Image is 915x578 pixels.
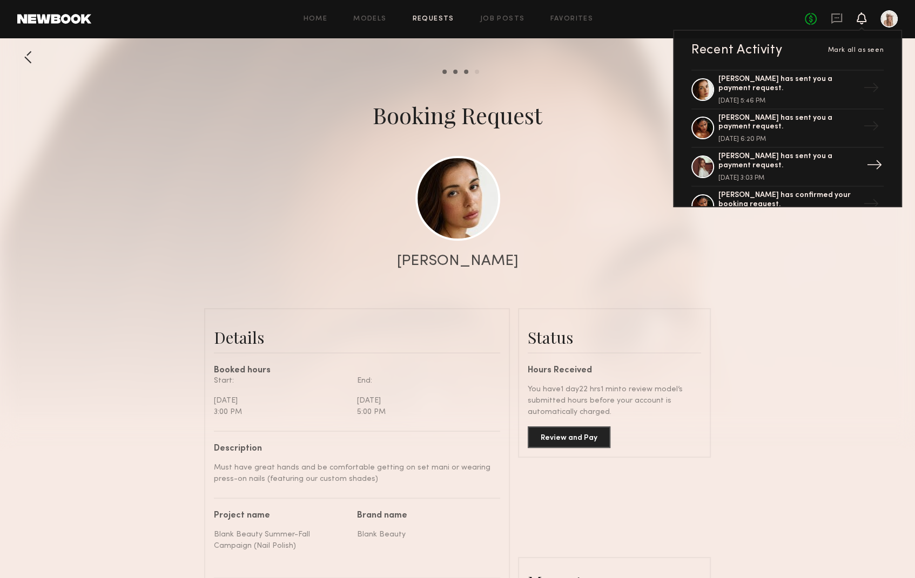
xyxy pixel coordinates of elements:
div: Must have great hands and be comfortable getting on set mani or wearing press-on nails (featuring... [214,462,492,485]
div: 3:00 PM [214,406,349,418]
a: Requests [413,16,454,23]
div: → [859,114,884,142]
div: Status [528,327,701,348]
div: [PERSON_NAME] has sent you a payment request. [718,152,859,171]
div: Start: [214,375,349,386]
div: Booking Request [373,100,542,130]
a: Home [304,16,328,23]
div: Recent Activity [691,44,782,57]
a: [PERSON_NAME] has sent you a payment request.[DATE] 5:46 PM→ [691,70,884,110]
a: Job Posts [480,16,525,23]
div: 5:00 PM [357,406,492,418]
div: [DATE] [357,395,492,406]
div: [DATE] 6:20 PM [718,136,859,142]
a: [PERSON_NAME] has confirmed your booking request.→ [691,187,884,226]
div: End: [357,375,492,386]
div: [PERSON_NAME] has sent you a payment request. [718,114,859,132]
button: Review and Pay [528,426,610,448]
div: Blank Beauty [357,529,492,540]
div: Project name [214,512,349,520]
span: Mark all as seen [827,47,884,53]
a: Models [353,16,386,23]
a: [PERSON_NAME] has sent you a payment request.[DATE] 3:03 PM→ [691,148,884,187]
a: Favorites [550,16,593,23]
div: → [862,153,887,181]
a: [PERSON_NAME] has sent you a payment request.[DATE] 6:20 PM→ [691,110,884,148]
div: Blank Beauty Summer-Fall Campaign (Nail Polish) [214,529,349,552]
div: You have 1 day 22 hrs 1 min to review model’s submitted hours before your account is automaticall... [528,384,701,418]
div: [DATE] 5:46 PM [718,98,859,104]
div: Description [214,445,492,453]
div: [DATE] 3:03 PM [718,175,859,181]
div: [PERSON_NAME] has sent you a payment request. [718,75,859,93]
div: [PERSON_NAME] [397,254,519,269]
div: → [859,76,884,104]
div: [DATE] [214,395,349,406]
div: Details [214,327,500,348]
div: [PERSON_NAME] has confirmed your booking request. [718,191,859,209]
div: Booked hours [214,366,500,375]
div: Hours Received [528,366,701,375]
div: → [859,192,884,220]
div: Brand name [357,512,492,520]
